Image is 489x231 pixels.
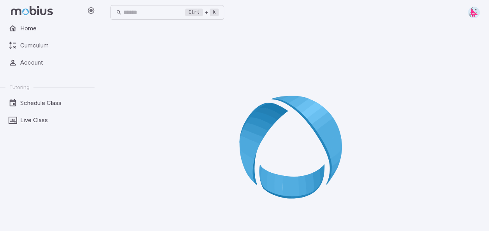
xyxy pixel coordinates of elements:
div: + [185,8,219,17]
span: Account [20,58,89,67]
img: right-triangle.svg [468,7,480,18]
span: Home [20,24,89,33]
span: Tutoring [9,84,30,91]
span: Live Class [20,116,89,124]
span: Curriculum [20,41,89,50]
kbd: k [210,9,219,16]
kbd: Ctrl [185,9,203,16]
span: Schedule Class [20,99,89,107]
